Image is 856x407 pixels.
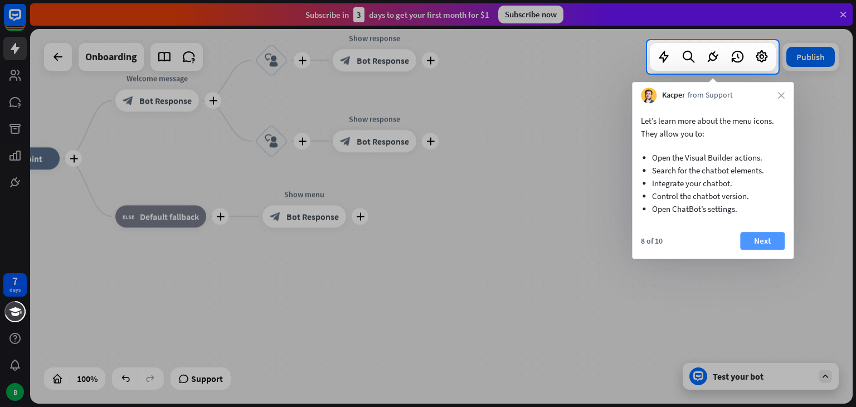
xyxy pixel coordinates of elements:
button: Next [740,232,785,250]
div: 8 of 10 [641,236,663,246]
li: Search for the chatbot elements. [652,164,774,177]
li: Integrate your chatbot. [652,177,774,190]
button: Open LiveChat chat widget [9,4,42,38]
span: from Support [688,90,733,101]
li: Open ChatBot’s settings. [652,202,774,215]
i: close [778,92,785,99]
span: Kacper [662,90,685,101]
li: Open the Visual Builder actions. [652,151,774,164]
p: Let’s learn more about the menu icons. They allow you to: [641,114,785,140]
li: Control the chatbot version. [652,190,774,202]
